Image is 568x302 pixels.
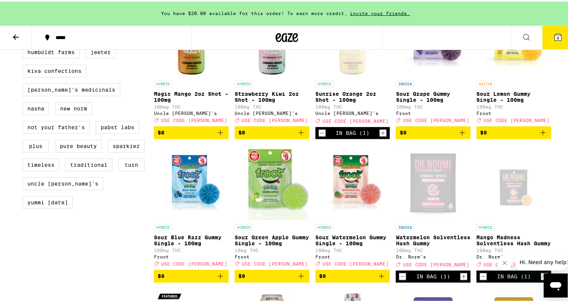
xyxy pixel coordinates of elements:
span: $9 [319,272,326,278]
p: 100mg THC [396,103,470,108]
a: Open page for Watermelon Solventless Hash Gummy from Dr. Norm's [396,143,470,269]
p: HYBRID [235,222,253,229]
p: 100mg THC [154,246,229,251]
p: HYBRID [154,222,172,229]
p: Sunrise Orange 2oz Shot - 100mg [315,89,390,101]
p: 100mg THC [315,246,390,251]
div: In Bag (1) [416,272,450,278]
p: 10mg THC [235,246,309,251]
button: Add to bag [235,268,309,281]
p: HYBRID [315,79,333,86]
div: Uncle [PERSON_NAME]'s [154,109,229,114]
p: Sour Watermelon Gummy Single - 100mg [315,233,390,245]
label: Humboldt Farms [23,44,80,57]
label: NASHA [23,101,49,113]
span: $8 [158,128,164,134]
span: USE CODE [PERSON_NAME] [161,260,227,264]
label: New Norm [55,101,92,113]
span: $9 [480,128,487,134]
p: Magic Mango 2oz Shot - 100mg [154,89,229,101]
label: Sparkiez [108,138,145,151]
p: 100mg THC [396,246,470,251]
div: Froot [315,253,390,258]
span: Hi. Need any help? [5,5,54,11]
div: Dr. Norm's [396,253,470,258]
span: USE CODE [PERSON_NAME] [484,116,550,121]
label: Uncle [PERSON_NAME]'s [23,176,103,189]
p: 100mg THC [476,103,551,108]
a: Open page for Sour Green Apple Gummy Single - 100mg from Froot [235,143,309,268]
p: HYBRID [476,222,494,229]
iframe: Message from company [515,252,568,269]
div: Froot [154,253,229,258]
button: Add to bag [235,125,309,137]
button: Increment [541,271,548,279]
span: invite your friends. [347,9,413,14]
button: Add to bag [476,125,551,137]
span: USE CODE [PERSON_NAME] [403,260,469,265]
span: USE CODE [PERSON_NAME] [484,260,550,265]
label: Pure Beauty [55,138,102,151]
button: Decrement [399,271,406,279]
p: 100mg THC [315,103,390,108]
p: 100mg THC [154,103,229,108]
button: Add to bag [315,268,390,281]
img: Froot - Sour Green Apple Gummy Single - 100mg [235,143,309,219]
label: Not Your Father's [23,119,90,132]
label: Jeeter [86,44,116,57]
p: HYBRID [235,79,253,86]
div: Froot [396,109,470,114]
label: Traditional [65,157,112,170]
button: Decrement [318,128,326,135]
p: Sour Blue Razz Gummy Single - 100mg [154,233,229,245]
p: Mango Madness Solventless Hash Gummy [476,233,551,245]
p: HYBRID [315,222,333,229]
button: Add to bag [154,268,229,281]
p: Watermelon Solventless Hash Gummy [396,233,470,245]
button: Decrement [479,271,487,279]
p: INDICA [396,79,414,86]
p: Sour Lemon Gummy Single - 100mg [476,89,551,101]
span: You have $20.00 available for this order! To earn more credit, [161,9,347,14]
label: Kiva Confections [23,63,86,76]
div: Froot [235,253,309,258]
iframe: Close message [497,254,512,269]
div: Dr. Norm's [476,253,551,258]
button: Increment [460,271,467,279]
label: PLUS [23,138,49,151]
span: $8 [238,128,245,134]
img: Froot - Sour Watermelon Gummy Single - 100mg [315,143,390,219]
p: Sour Green Apple Gummy Single - 100mg [235,233,309,245]
label: Yummi [DATE] [23,195,73,207]
a: Open page for Mango Madness Solventless Hash Gummy from Dr. Norm's [476,143,551,269]
iframe: Button to launch messaging window [544,272,568,296]
span: $9 [238,272,245,278]
label: Pabst Labs [96,119,139,132]
span: USE CODE [PERSON_NAME] [322,117,389,122]
div: Froot [476,109,551,114]
p: Sour Grape Gummy Single - 100mg [396,89,470,101]
label: [PERSON_NAME]'s Medicinals [23,82,120,95]
div: In Bag (1) [336,128,369,134]
span: $9 [399,128,406,134]
a: Open page for Sour Watermelon Gummy Single - 100mg from Froot [315,143,390,268]
div: In Bag (1) [497,272,531,278]
span: 9 [557,34,559,39]
span: USE CODE [PERSON_NAME] [322,260,389,264]
label: turn [118,157,145,170]
a: Open page for Sour Blue Razz Gummy Single - 100mg from Froot [154,143,229,268]
p: HYBRID [154,79,172,86]
span: USE CODE [PERSON_NAME] [242,260,308,264]
span: USE CODE [PERSON_NAME] [403,116,469,121]
button: Add to bag [396,125,470,137]
p: 100mg THC [235,103,309,108]
p: 100mg THC [476,246,551,251]
span: USE CODE [PERSON_NAME] [242,116,308,121]
span: $9 [158,272,164,278]
div: Uncle [PERSON_NAME]'s [315,109,390,114]
p: INDICA [396,222,414,229]
button: Add to bag [154,125,229,137]
p: Strawberry Kiwi 2oz Shot - 100mg [235,89,309,101]
p: SATIVA [476,79,494,86]
button: Increment [379,128,387,135]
